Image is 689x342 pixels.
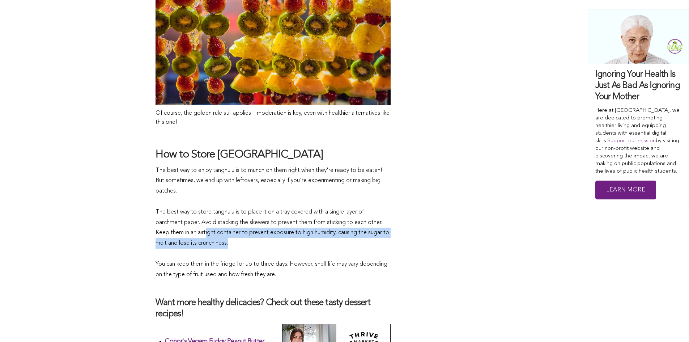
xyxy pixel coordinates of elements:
h3: How to Store [GEOGRAPHIC_DATA] [156,148,391,162]
h3: Want more healthy delicacies? Check out these tasty dessert recipes! [156,297,391,320]
a: Learn More [595,181,656,200]
div: The best way to enjoy tanghulu is to munch on them right when they're ready to be eaten! But some... [156,165,391,280]
p: Of course, the golden rule still applies – moderation is key, even with healthier alternatives li... [156,109,391,127]
iframe: Chat Widget [653,307,689,342]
